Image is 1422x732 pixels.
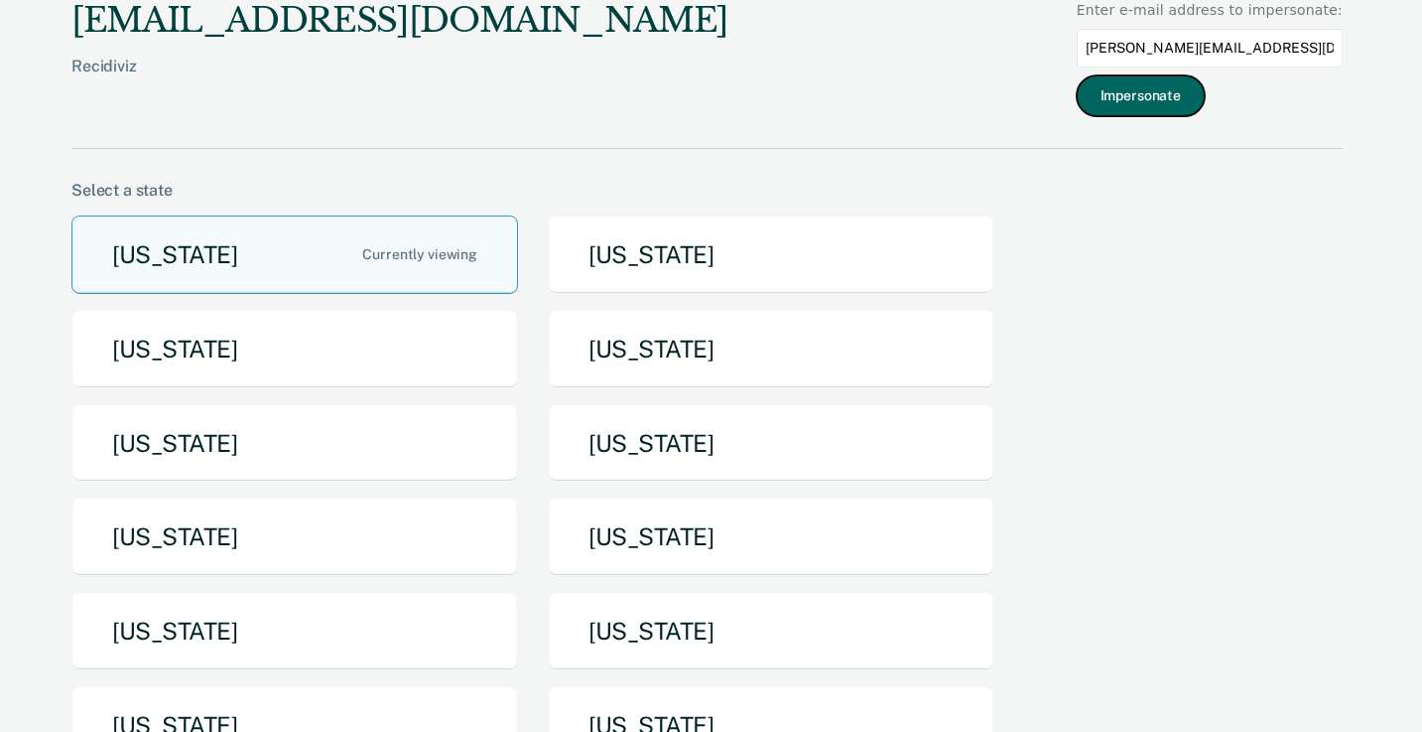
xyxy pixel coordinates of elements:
button: [US_STATE] [548,498,994,576]
button: [US_STATE] [548,404,994,483]
button: [US_STATE] [71,310,518,388]
input: Enter an email to impersonate... [1077,29,1343,68]
div: Recidiviz [71,57,728,107]
button: [US_STATE] [548,216,994,294]
div: Select a state [71,181,1343,200]
button: [US_STATE] [71,216,518,294]
button: [US_STATE] [548,310,994,388]
button: [US_STATE] [548,592,994,670]
button: [US_STATE] [71,498,518,576]
button: Impersonate [1077,75,1205,116]
button: [US_STATE] [71,404,518,483]
button: [US_STATE] [71,592,518,670]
